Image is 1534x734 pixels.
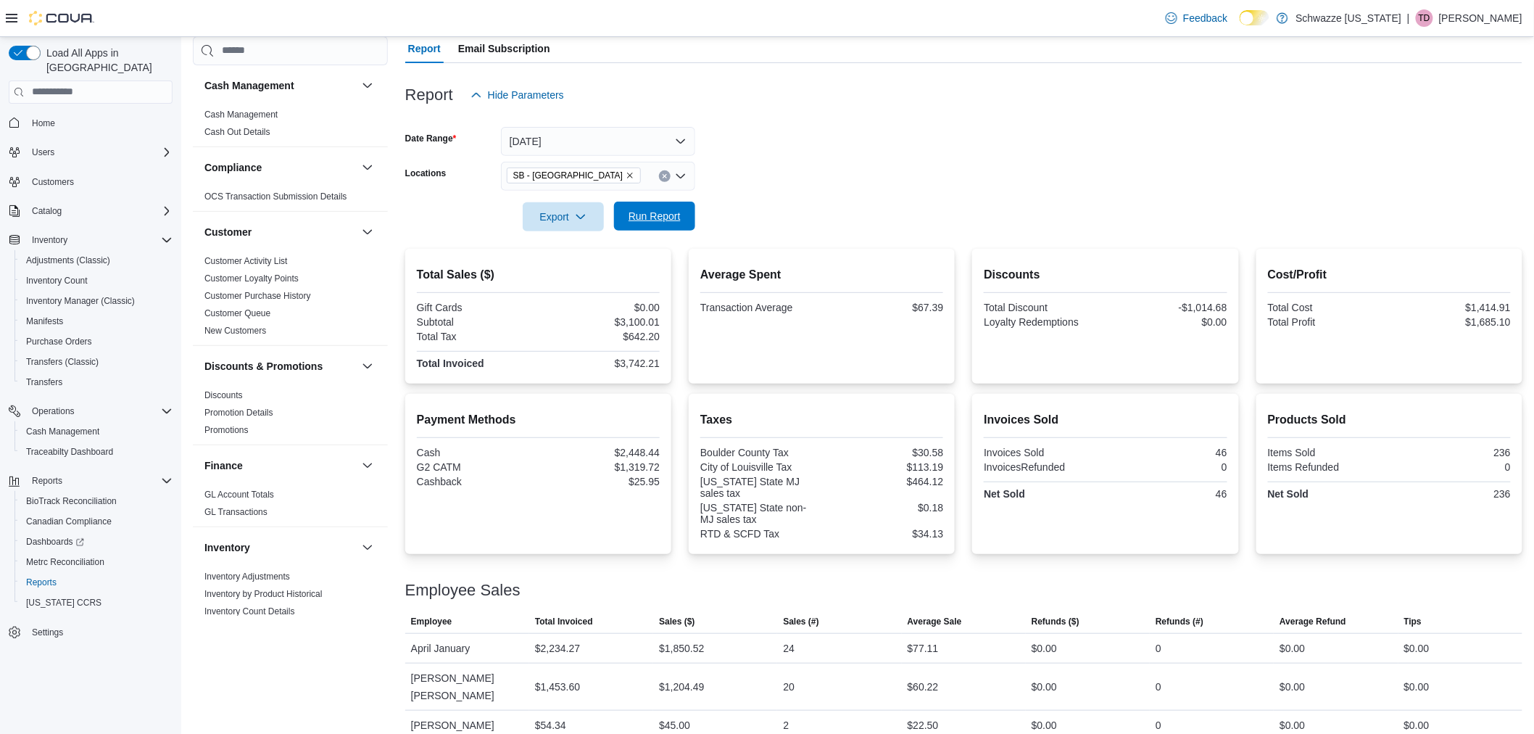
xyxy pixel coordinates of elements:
[20,423,173,440] span: Cash Management
[14,250,178,271] button: Adjustments (Classic)
[204,359,323,374] h3: Discounts & Promotions
[204,127,270,137] a: Cash Out Details
[359,358,376,375] button: Discounts & Promotions
[20,513,117,530] a: Canadian Compliance
[14,593,178,613] button: [US_STATE] CCRS
[26,295,135,307] span: Inventory Manager (Classic)
[1032,640,1057,657] div: $0.00
[1156,678,1161,696] div: 0
[204,588,323,600] span: Inventory by Product Historical
[1268,461,1387,473] div: Items Refunded
[204,490,274,500] a: GL Account Totals
[14,552,178,572] button: Metrc Reconciliation
[1183,11,1227,25] span: Feedback
[417,447,536,458] div: Cash
[32,205,62,217] span: Catalog
[1416,9,1433,27] div: Thomas Diperna
[20,333,98,350] a: Purchase Orders
[204,110,278,120] a: Cash Management
[1160,4,1233,33] a: Feedback
[984,302,1103,313] div: Total Discount
[1392,302,1511,313] div: $1,414.91
[3,171,178,192] button: Customers
[1268,411,1511,429] h2: Products Sold
[26,231,73,249] button: Inventory
[1108,447,1227,458] div: 46
[405,86,453,104] h3: Report
[825,528,944,540] div: $34.13
[1268,447,1387,458] div: Items Sold
[700,461,819,473] div: City of Louisville Tax
[629,209,681,223] span: Run Report
[1404,717,1430,734] div: $0.00
[1407,9,1410,27] p: |
[3,142,178,162] button: Users
[984,447,1103,458] div: Invoices Sold
[14,372,178,392] button: Transfers
[204,273,299,284] a: Customer Loyalty Points
[1392,461,1511,473] div: 0
[20,443,173,461] span: Traceabilty Dashboard
[204,540,250,555] h3: Inventory
[1156,717,1161,734] div: 0
[204,308,270,319] span: Customer Queue
[26,495,117,507] span: BioTrack Reconciliation
[3,622,178,643] button: Settings
[14,532,178,552] a: Dashboards
[14,311,178,331] button: Manifests
[359,457,376,474] button: Finance
[26,446,113,458] span: Traceabilty Dashboard
[26,516,112,527] span: Canadian Compliance
[41,46,173,75] span: Load All Apps in [GEOGRAPHIC_DATA]
[1156,616,1203,627] span: Refunds (#)
[204,589,323,599] a: Inventory by Product Historical
[204,160,356,175] button: Compliance
[26,231,173,249] span: Inventory
[531,202,595,231] span: Export
[700,476,819,499] div: [US_STATE] State MJ sales tax
[1404,616,1422,627] span: Tips
[26,403,173,420] span: Operations
[204,606,295,617] a: Inventory Count Details
[204,572,290,582] a: Inventory Adjustments
[193,486,388,527] div: Finance
[204,308,270,318] a: Customer Queue
[204,225,356,239] button: Customer
[1295,9,1401,27] p: Schwazze [US_STATE]
[204,78,356,93] button: Cash Management
[204,291,311,301] a: Customer Purchase History
[700,266,943,284] h2: Average Spent
[1240,25,1240,26] span: Dark Mode
[14,352,178,372] button: Transfers (Classic)
[20,594,107,611] a: [US_STATE] CCRS
[32,405,75,417] span: Operations
[29,11,94,25] img: Cova
[32,627,63,638] span: Settings
[3,201,178,221] button: Catalog
[1280,616,1346,627] span: Average Refund
[541,331,660,342] div: $642.20
[26,403,80,420] button: Operations
[501,127,695,156] button: [DATE]
[700,528,819,540] div: RTD & SCFD Tax
[417,476,536,487] div: Cashback
[3,230,178,250] button: Inventory
[659,616,695,627] span: Sales ($)
[541,461,660,473] div: $1,319.72
[825,476,944,487] div: $464.12
[14,331,178,352] button: Purchase Orders
[204,540,356,555] button: Inventory
[359,159,376,176] button: Compliance
[1032,678,1057,696] div: $0.00
[908,678,939,696] div: $60.22
[700,447,819,458] div: Boulder County Tax
[523,202,604,231] button: Export
[14,442,178,462] button: Traceabilty Dashboard
[359,77,376,94] button: Cash Management
[193,387,388,445] div: Discounts & Promotions
[20,333,173,350] span: Purchase Orders
[700,502,819,525] div: [US_STATE] State non-MJ sales tax
[204,255,288,267] span: Customer Activity List
[405,133,457,144] label: Date Range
